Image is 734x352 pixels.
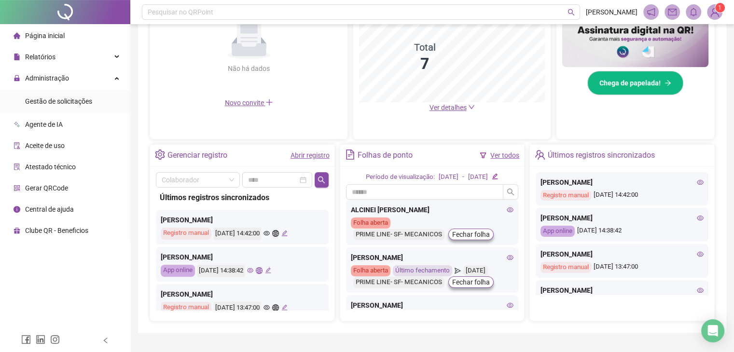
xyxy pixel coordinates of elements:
a: Ver detalhes down [429,104,475,111]
div: [DATE] [439,172,458,182]
div: Registro manual [540,262,591,273]
span: 1 [718,4,721,11]
button: Fechar folha [448,229,494,240]
span: eye [697,215,704,221]
img: 94991 [707,5,722,19]
span: Chega de papelada! [599,78,661,88]
div: Folhas de ponto [358,147,413,163]
span: mail [668,8,677,16]
div: Último fechamento [393,265,452,276]
div: Registro manual [161,228,211,240]
span: info-circle [14,206,20,213]
div: Não há dados [205,63,293,74]
span: search [507,188,514,196]
span: setting [155,149,165,160]
span: global [272,304,278,311]
div: [PERSON_NAME] [351,252,514,263]
div: [PERSON_NAME] [161,252,324,262]
span: Fechar folha [452,229,490,240]
span: eye [697,287,704,294]
button: Fechar folha [448,276,494,288]
span: Atestado técnico [25,163,76,171]
div: [DATE] 13:47:00 [214,302,261,314]
div: [DATE] 14:38:42 [540,226,704,237]
div: [DATE] [468,172,488,182]
span: down [468,104,475,110]
button: Chega de papelada! [587,71,683,95]
div: Folha aberta [351,217,390,229]
span: search [318,176,325,184]
span: edit [492,173,498,179]
div: [DATE] 14:42:00 [540,190,704,201]
div: Período de visualização: [366,172,435,182]
span: edit [265,267,271,273]
span: Fechar folha [452,277,490,287]
div: App online [161,265,195,277]
div: PRIME LINE- SF- MECANICOS [353,277,444,288]
span: qrcode [14,185,20,191]
span: audit [14,142,20,149]
span: send [455,265,461,276]
span: Gerar QRCode [25,184,68,192]
div: [DATE] [463,265,488,276]
span: Ver detalhes [429,104,467,111]
div: [DATE] 13:47:00 [540,262,704,273]
span: eye [697,251,704,257]
span: global [256,267,262,273]
span: Novo convite [225,99,273,107]
div: PRIME LINE- SF- MECANICOS [353,229,444,240]
span: linkedin [36,335,45,344]
div: Registro manual [540,190,591,201]
span: search [568,9,575,16]
img: banner%2F02c71560-61a6-44d4-94b9-c8ab97240462.png [562,18,708,67]
div: [DATE] 14:42:00 [214,228,261,240]
span: team [535,149,545,160]
span: bell [689,8,698,16]
span: left [102,337,109,344]
span: Agente de IA [25,121,63,128]
span: notification [647,8,655,16]
span: Central de ajuda [25,205,74,213]
span: eye [247,267,253,273]
span: plus [265,98,273,106]
div: [PERSON_NAME] [540,177,704,188]
span: eye [263,304,270,311]
div: [PERSON_NAME] [351,300,514,311]
div: Últimos registros sincronizados [548,147,655,163]
div: Últimos registros sincronizados [160,191,325,203]
a: Ver todos [490,151,519,159]
span: instagram [50,335,60,344]
span: Relatórios [25,53,55,61]
span: file [14,54,20,60]
span: Gestão de solicitações [25,97,92,105]
div: [PERSON_NAME] [540,285,704,296]
div: ALCINEI [PERSON_NAME] [351,204,514,215]
span: facebook [21,335,31,344]
span: eye [263,230,270,236]
span: filter [480,152,486,159]
span: Aceite de uso [25,142,65,149]
span: eye [507,206,513,213]
span: [PERSON_NAME] [586,7,637,17]
sup: Atualize o seu contato no menu Meus Dados [715,3,725,13]
div: Folha aberta [351,265,390,276]
div: - [462,172,464,182]
span: eye [507,254,513,261]
span: Página inicial [25,32,65,40]
a: Abrir registro [291,151,330,159]
div: [DATE] 14:38:42 [197,265,245,277]
span: solution [14,163,20,170]
span: Clube QR - Beneficios [25,227,88,234]
span: home [14,32,20,39]
div: [PERSON_NAME] [540,249,704,259]
div: App online [540,226,575,237]
span: edit [281,230,288,236]
span: file-text [345,149,355,160]
span: lock [14,75,20,81]
span: eye [507,302,513,309]
div: Registro manual [161,302,211,314]
span: global [272,230,278,236]
span: edit [281,304,288,311]
div: Gerenciar registro [167,147,227,163]
span: arrow-right [665,80,671,86]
